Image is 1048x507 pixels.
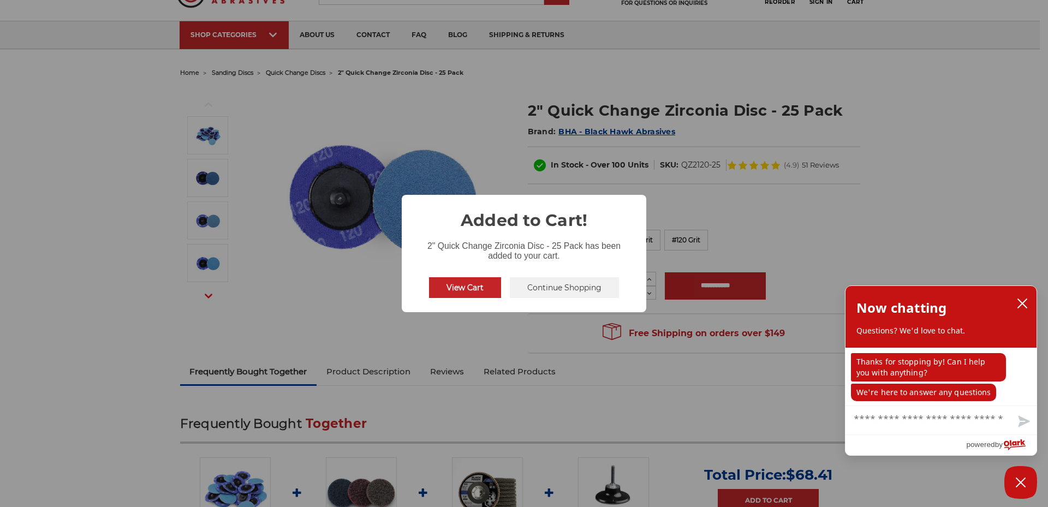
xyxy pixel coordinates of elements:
p: Questions? We'd love to chat. [856,325,1026,336]
a: Powered by Olark [966,435,1037,455]
span: by [995,438,1003,451]
button: Continue Shopping [510,277,619,298]
button: Send message [1009,409,1037,434]
p: Thanks for stopping by! Can I help you with anything? [851,353,1006,381]
div: 2" Quick Change Zirconia Disc - 25 Pack has been added to your cart. [402,232,646,263]
button: close chatbox [1014,295,1031,312]
button: Close Chatbox [1004,466,1037,499]
span: powered [966,438,995,451]
button: View Cart [429,277,501,298]
h2: Added to Cart! [402,195,646,232]
div: chat [845,348,1037,405]
div: olark chatbox [845,285,1037,456]
p: We're here to answer any questions [851,384,996,401]
h2: Now chatting [856,297,946,319]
